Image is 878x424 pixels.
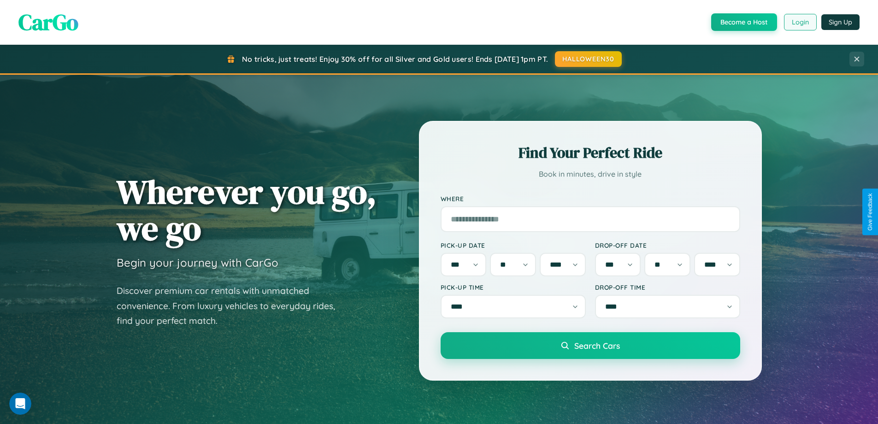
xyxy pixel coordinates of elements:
[441,241,586,249] label: Pick-up Date
[441,143,740,163] h2: Find Your Perfect Ride
[18,7,78,37] span: CarGo
[117,173,377,246] h1: Wherever you go, we go
[595,283,740,291] label: Drop-off Time
[784,14,817,30] button: Login
[441,332,740,359] button: Search Cars
[711,13,777,31] button: Become a Host
[867,193,873,231] div: Give Feedback
[117,283,347,328] p: Discover premium car rentals with unmatched convenience. From luxury vehicles to everyday rides, ...
[821,14,860,30] button: Sign Up
[441,195,740,203] label: Where
[242,54,548,64] span: No tricks, just treats! Enjoy 30% off for all Silver and Gold users! Ends [DATE] 1pm PT.
[441,167,740,181] p: Book in minutes, drive in style
[574,340,620,351] span: Search Cars
[9,393,31,415] iframe: Intercom live chat
[441,283,586,291] label: Pick-up Time
[555,51,622,67] button: HALLOWEEN30
[117,256,278,269] h3: Begin your journey with CarGo
[595,241,740,249] label: Drop-off Date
